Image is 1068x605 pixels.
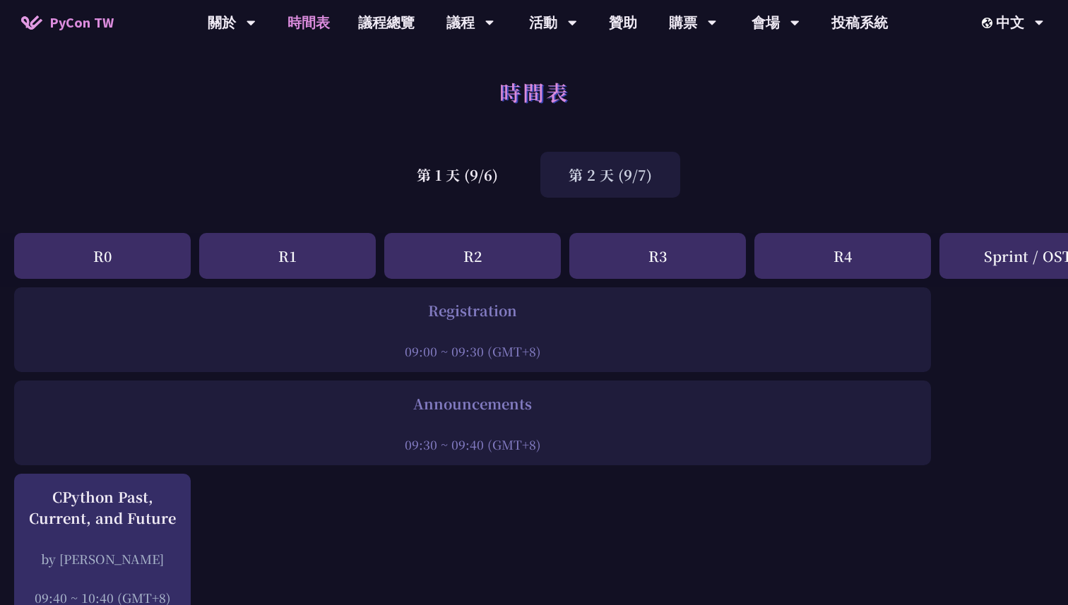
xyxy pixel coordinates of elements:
div: R4 [754,233,931,279]
h1: 時間表 [499,71,569,113]
div: Announcements [21,393,924,414]
div: R3 [569,233,746,279]
div: R0 [14,233,191,279]
div: R2 [384,233,561,279]
div: by [PERSON_NAME] [21,550,184,568]
div: 09:00 ~ 09:30 (GMT+8) [21,342,924,360]
div: R1 [199,233,376,279]
img: Locale Icon [982,18,996,28]
div: Registration [21,300,924,321]
div: 第 2 天 (9/7) [540,152,680,198]
a: PyCon TW [7,5,128,40]
div: 第 1 天 (9/6) [388,152,526,198]
img: Home icon of PyCon TW 2025 [21,16,42,30]
div: 09:30 ~ 09:40 (GMT+8) [21,436,924,453]
span: PyCon TW [49,12,114,33]
div: CPython Past, Current, and Future [21,486,184,529]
